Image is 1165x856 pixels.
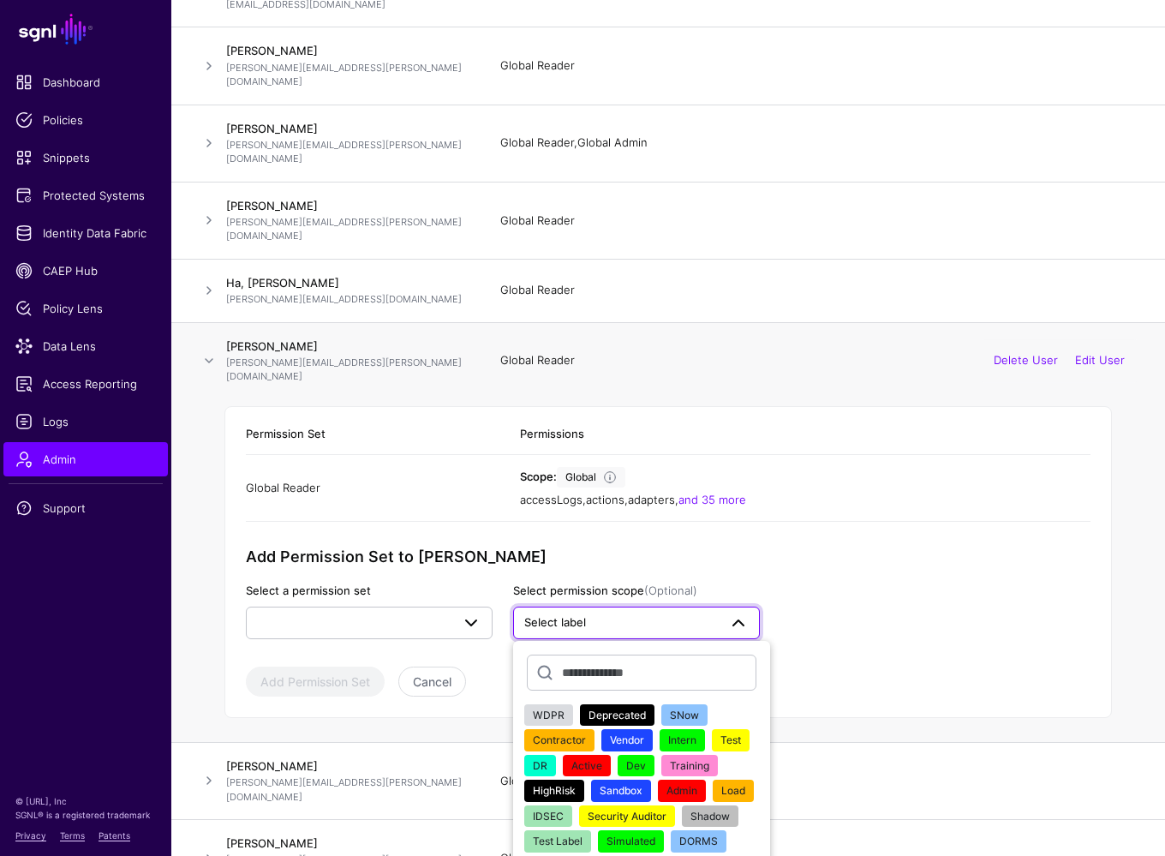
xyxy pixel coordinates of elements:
h4: [PERSON_NAME] [226,198,466,213]
h4: [PERSON_NAME] [226,121,466,136]
button: Cancel [398,667,466,697]
a: Data Lens [3,329,168,363]
button: Vendor [601,729,653,751]
a: Logs [3,404,168,439]
span: Intern [668,733,696,746]
span: adapters [628,493,675,506]
p: [PERSON_NAME][EMAIL_ADDRESS][PERSON_NAME][DOMAIN_NAME] [226,356,466,384]
th: Permission Set [246,414,503,455]
span: HighRisk [533,784,576,797]
span: Policy Lens [15,300,156,317]
div: Global Reader [500,213,1138,230]
h4: [PERSON_NAME] [226,758,466,774]
a: SGNL [10,10,161,48]
p: SGNL® is a registered trademark [15,808,156,822]
button: Intern [660,729,705,751]
button: Active [563,755,611,777]
span: Test [720,733,741,746]
span: Admin [15,451,156,468]
a: Dashboard [3,65,168,99]
a: Delete User [994,353,1058,367]
span: Simulated [606,835,655,847]
div: Global Reader [500,773,1138,790]
a: CAEP Hub [3,254,168,288]
h4: [PERSON_NAME] [226,338,466,354]
span: Deprecated [588,709,646,721]
p: [PERSON_NAME][EMAIL_ADDRESS][PERSON_NAME][DOMAIN_NAME] [226,215,466,243]
span: actions [586,493,624,506]
span: Training [670,759,709,772]
button: Sandbox [591,780,651,802]
span: Data Lens [15,338,156,355]
div: , , , [520,492,1090,509]
h2: Add Permission Set to [PERSON_NAME] [246,548,760,566]
div: Global Reader , Global Admin [500,135,1138,152]
span: Dev [626,759,646,772]
span: Select label [524,615,586,629]
a: Policies [3,103,168,137]
span: Snippets [15,149,156,166]
p: [PERSON_NAME][EMAIL_ADDRESS][PERSON_NAME][DOMAIN_NAME] [226,775,466,804]
span: Admin [666,784,697,797]
button: HighRisk [524,780,584,802]
a: Privacy [15,830,46,841]
p: [PERSON_NAME][EMAIL_ADDRESS][PERSON_NAME][DOMAIN_NAME] [226,138,466,166]
span: WDPR [533,709,565,721]
a: Patents [99,830,130,841]
span: CAEP Hub [15,262,156,279]
strong: Scope: [520,470,557,483]
button: Contractor [524,729,594,751]
a: Protected Systems [3,178,168,213]
button: SNow [661,704,708,727]
h4: [PERSON_NAME] [226,43,466,58]
span: IDSEC [533,810,564,823]
button: DORMS [671,830,726,853]
button: Shadow [682,805,738,828]
span: Identity Data Fabric [15,224,156,242]
a: Policy Lens [3,291,168,326]
button: IDSEC [524,805,572,828]
span: Support [15,500,156,517]
span: Policies [15,111,156,129]
div: Global [565,470,596,485]
span: DORMS [679,835,718,847]
button: Admin [658,780,706,802]
span: Load [721,784,745,797]
button: Simulated [598,830,664,853]
div: Global Reader [500,57,1138,75]
label: Select a permission set [246,583,371,600]
td: Global Reader [246,455,503,522]
a: Admin [3,442,168,476]
span: Sandbox [600,784,642,797]
a: Edit User [1075,353,1125,367]
div: Global Reader [500,352,1138,369]
p: [PERSON_NAME][EMAIL_ADDRESS][DOMAIN_NAME] [226,292,466,307]
div: Global Reader [500,282,1138,299]
span: Logs [15,413,156,430]
span: Access Reporting [15,375,156,392]
button: Deprecated [580,704,654,727]
a: and 35 more [678,493,746,506]
button: Test Label [524,830,591,853]
span: Shadow [690,810,730,823]
span: accessLogs [520,493,582,506]
button: Load [713,780,754,802]
button: Test [712,729,750,751]
label: Select permission scope [513,583,697,600]
span: SNow [670,709,699,721]
a: Terms [60,830,85,841]
button: Security Auditor [579,805,675,828]
a: Identity Data Fabric [3,216,168,250]
span: DR [533,759,547,772]
span: Vendor [610,733,644,746]
button: Dev [618,755,654,777]
button: Training [661,755,718,777]
span: Dashboard [15,74,156,91]
h4: Ha, [PERSON_NAME] [226,275,466,290]
span: (Optional) [644,584,697,597]
a: Access Reporting [3,367,168,401]
button: DR [524,755,556,777]
span: Protected Systems [15,187,156,204]
p: © [URL], Inc [15,794,156,808]
span: Security Auditor [588,810,666,823]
